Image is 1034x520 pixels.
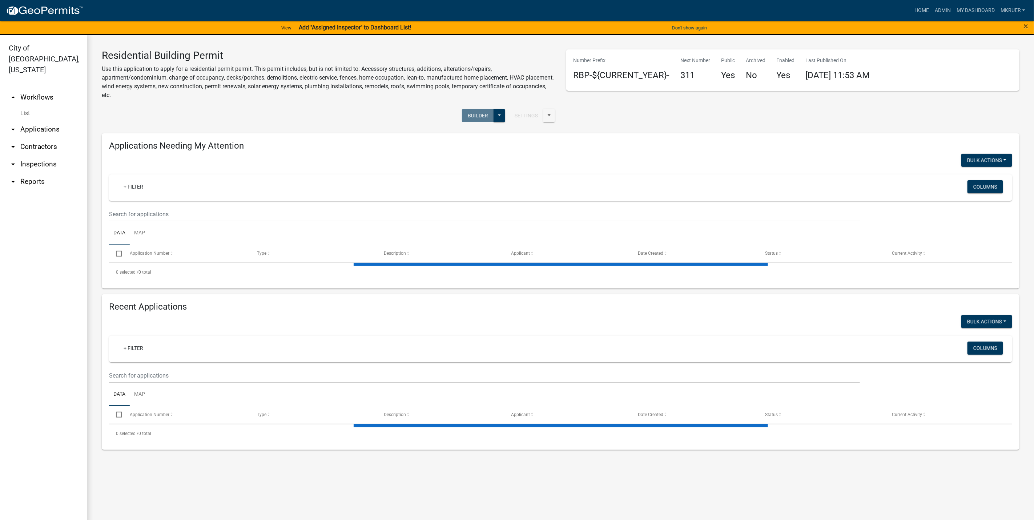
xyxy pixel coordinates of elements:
i: arrow_drop_down [9,160,17,169]
span: Applicant [511,251,530,256]
datatable-header-cell: Applicant [504,245,631,262]
a: My Dashboard [954,4,998,17]
datatable-header-cell: Select [109,245,123,262]
span: Description [384,412,406,417]
datatable-header-cell: Type [250,245,377,262]
p: Use this application to apply for a residential permit permit. This permit includes, but is not l... [102,65,555,100]
h4: RBP-${CURRENT_YEAR}- [574,70,670,81]
h4: Applications Needing My Attention [109,141,1012,151]
button: Builder [462,109,494,122]
datatable-header-cell: Description [377,245,504,262]
span: 0 selected / [116,270,138,275]
span: Current Activity [892,412,922,417]
span: 0 selected / [116,431,138,436]
datatable-header-cell: Description [377,406,504,423]
p: Archived [746,57,766,64]
h4: 311 [681,70,711,81]
datatable-header-cell: Date Created [631,245,758,262]
a: Admin [932,4,954,17]
h4: No [746,70,766,81]
button: Close [1024,22,1029,31]
h4: Yes [777,70,795,81]
span: Date Created [638,251,664,256]
datatable-header-cell: Applicant [504,406,631,423]
a: Data [109,222,130,245]
i: arrow_drop_down [9,125,17,134]
datatable-header-cell: Current Activity [885,406,1012,423]
input: Search for applications [109,368,860,383]
datatable-header-cell: Status [758,245,885,262]
a: Home [912,4,932,17]
p: Number Prefix [574,57,670,64]
div: 0 total [109,424,1012,443]
button: Bulk Actions [961,315,1012,328]
span: Type [257,251,266,256]
i: arrow_drop_up [9,93,17,102]
datatable-header-cell: Date Created [631,406,758,423]
button: Don't show again [669,22,710,34]
div: 0 total [109,263,1012,281]
button: Settings [509,109,544,122]
a: Map [130,383,149,406]
p: Enabled [777,57,795,64]
input: Search for applications [109,207,860,222]
span: [DATE] 11:53 AM [806,70,870,80]
datatable-header-cell: Application Number [123,245,250,262]
strong: Add "Assigned Inspector" to Dashboard List! [299,24,411,31]
datatable-header-cell: Select [109,406,123,423]
span: Status [765,251,778,256]
h4: Yes [721,70,735,81]
span: Applicant [511,412,530,417]
datatable-header-cell: Current Activity [885,245,1012,262]
span: Description [384,251,406,256]
span: Type [257,412,266,417]
span: Date Created [638,412,664,417]
i: arrow_drop_down [9,142,17,151]
datatable-header-cell: Type [250,406,377,423]
p: Last Published On [806,57,870,64]
datatable-header-cell: Application Number [123,406,250,423]
a: Data [109,383,130,406]
p: Next Number [681,57,711,64]
h3: Residential Building Permit [102,49,555,62]
a: mkruer [998,4,1028,17]
span: × [1024,21,1029,31]
a: View [278,22,294,34]
button: Columns [967,180,1003,193]
button: Columns [967,342,1003,355]
span: Current Activity [892,251,922,256]
datatable-header-cell: Status [758,406,885,423]
span: Application Number [130,412,170,417]
button: Bulk Actions [961,154,1012,167]
span: Status [765,412,778,417]
p: Public [721,57,735,64]
h4: Recent Applications [109,302,1012,312]
i: arrow_drop_down [9,177,17,186]
span: Application Number [130,251,170,256]
a: + Filter [118,180,149,193]
a: + Filter [118,342,149,355]
a: Map [130,222,149,245]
